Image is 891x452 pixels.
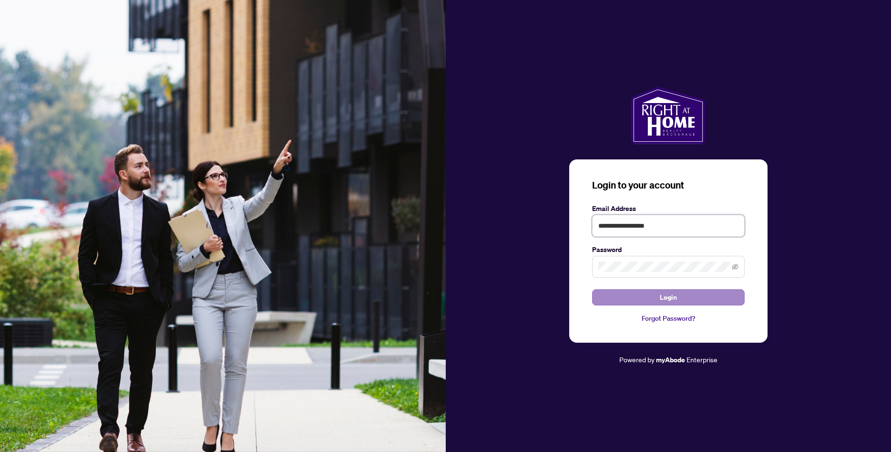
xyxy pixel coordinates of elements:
a: Forgot Password? [592,313,745,324]
h3: Login to your account [592,179,745,192]
span: Enterprise [686,355,717,364]
button: Login [592,289,745,305]
label: Password [592,244,745,255]
span: Powered by [619,355,655,364]
label: Email Address [592,203,745,214]
span: eye-invisible [732,263,738,270]
a: myAbode [656,355,685,365]
img: ma-logo [631,87,705,144]
span: Login [660,290,677,305]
